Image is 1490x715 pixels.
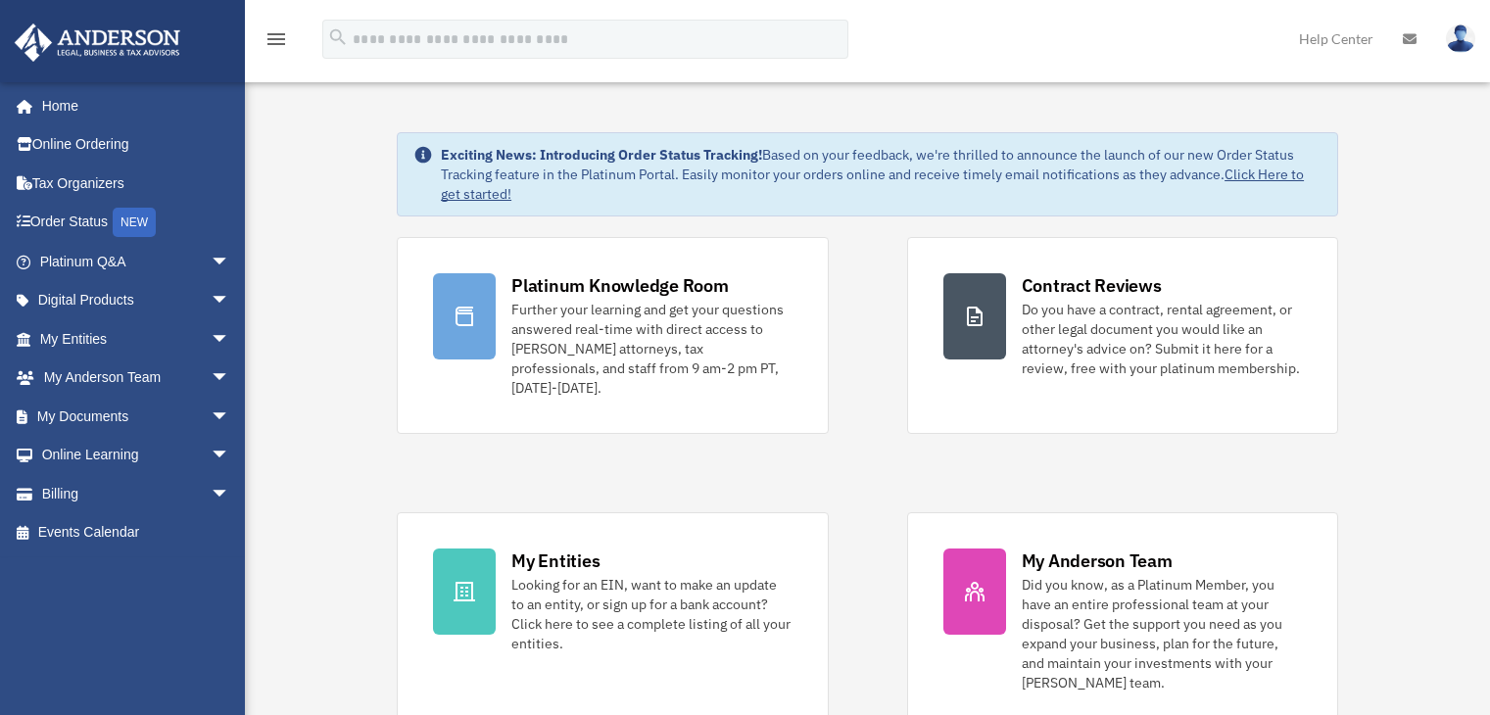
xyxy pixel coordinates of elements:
div: Did you know, as a Platinum Member, you have an entire professional team at your disposal? Get th... [1022,575,1302,692]
a: Home [14,86,250,125]
div: Further your learning and get your questions answered real-time with direct access to [PERSON_NAM... [511,300,792,398]
span: arrow_drop_down [211,358,250,399]
img: User Pic [1446,24,1475,53]
div: Do you have a contract, rental agreement, or other legal document you would like an attorney's ad... [1022,300,1302,378]
div: Looking for an EIN, want to make an update to an entity, or sign up for a bank account? Click her... [511,575,792,653]
i: menu [264,27,288,51]
div: Contract Reviews [1022,273,1162,298]
a: Platinum Knowledge Room Further your learning and get your questions answered real-time with dire... [397,237,828,434]
a: Online Learningarrow_drop_down [14,436,260,475]
span: arrow_drop_down [211,281,250,321]
a: Order StatusNEW [14,203,260,243]
a: Click Here to get started! [441,166,1304,203]
a: Digital Productsarrow_drop_down [14,281,260,320]
div: My Entities [511,548,600,573]
span: arrow_drop_down [211,242,250,282]
a: Billingarrow_drop_down [14,474,260,513]
a: Online Ordering [14,125,260,165]
div: Based on your feedback, we're thrilled to announce the launch of our new Order Status Tracking fe... [441,145,1322,204]
a: My Anderson Teamarrow_drop_down [14,358,260,398]
div: Platinum Knowledge Room [511,273,729,298]
a: My Documentsarrow_drop_down [14,397,260,436]
strong: Exciting News: Introducing Order Status Tracking! [441,146,762,164]
a: My Entitiesarrow_drop_down [14,319,260,358]
span: arrow_drop_down [211,436,250,476]
a: Contract Reviews Do you have a contract, rental agreement, or other legal document you would like... [907,237,1338,434]
a: Tax Organizers [14,164,260,203]
a: Platinum Q&Aarrow_drop_down [14,242,260,281]
div: NEW [113,208,156,237]
a: Events Calendar [14,513,260,552]
img: Anderson Advisors Platinum Portal [9,24,186,62]
span: arrow_drop_down [211,319,250,359]
span: arrow_drop_down [211,474,250,514]
span: arrow_drop_down [211,397,250,437]
div: My Anderson Team [1022,548,1173,573]
i: search [327,26,349,48]
a: menu [264,34,288,51]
